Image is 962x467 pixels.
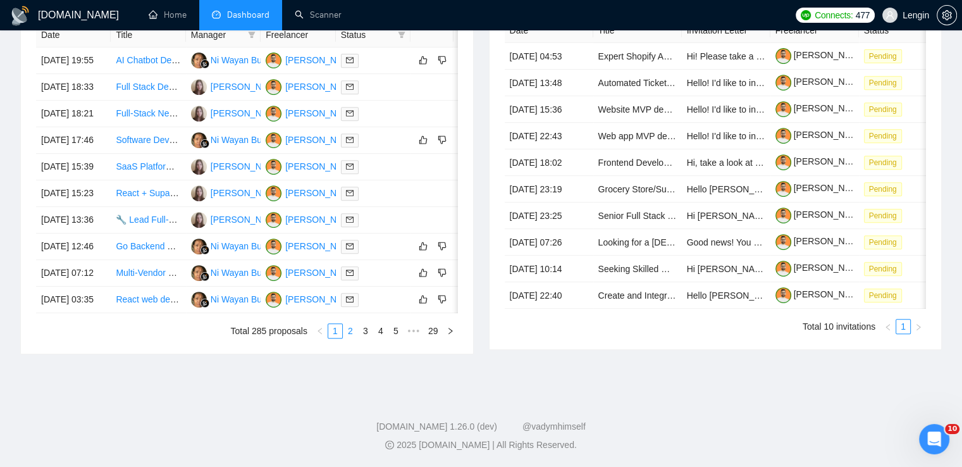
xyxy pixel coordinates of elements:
[388,323,404,339] li: 5
[884,323,892,331] span: left
[864,263,907,273] a: Pending
[346,83,354,90] span: mail
[285,239,358,253] div: [PERSON_NAME]
[593,43,682,70] td: Expert Shopify App Developer Needed to Fix Theme Extension Rendering Bug (React/Node.js)
[505,43,593,70] td: [DATE] 04:53
[775,154,791,170] img: c1NLmzrk-0pBZjOo1nLSJnOz0itNHKTdmMHAt8VIsLFzaWqqsJDJtcFyV3OYvrqgu3
[191,132,207,148] img: NW
[266,265,281,281] img: TM
[200,246,209,254] img: gigradar-bm.png
[424,323,443,339] li: 29
[328,324,342,338] a: 1
[864,77,907,87] a: Pending
[435,265,450,280] button: dislike
[937,5,957,25] button: setting
[505,18,593,43] th: Date
[896,319,911,334] li: 1
[775,75,791,90] img: c1NLmzrk-0pBZjOo1nLSJnOz0itNHKTdmMHAt8VIsLFzaWqqsJDJtcFyV3OYvrqgu3
[775,183,866,193] a: [PERSON_NAME]
[770,18,859,43] th: Freelancer
[266,240,358,251] a: TM[PERSON_NAME]
[443,323,458,339] li: Next Page
[295,9,342,20] a: searchScanner
[416,132,431,147] button: like
[227,9,269,20] span: Dashboard
[266,292,281,308] img: TM
[343,323,358,339] li: 2
[424,324,442,338] a: 29
[775,77,866,87] a: [PERSON_NAME]
[404,323,424,339] li: Next 5 Pages
[775,101,791,117] img: c1NLmzrk-0pBZjOo1nLSJnOz0itNHKTdmMHAt8VIsLFzaWqqsJDJtcFyV3OYvrqgu3
[36,287,111,313] td: [DATE] 03:35
[505,96,593,123] td: [DATE] 15:36
[266,134,358,144] a: TM[PERSON_NAME]
[919,424,949,454] iframe: Intercom live chat
[346,56,354,64] span: mail
[191,212,207,228] img: NB
[855,8,869,22] span: 477
[149,9,187,20] a: homeHome
[312,323,328,339] button: left
[191,185,207,201] img: NB
[593,149,682,176] td: Frontend Developer (React/Next)
[191,134,281,144] a: NWNi Wayan Budiarti
[438,268,447,278] span: dislike
[191,106,207,121] img: NB
[864,157,907,167] a: Pending
[191,108,283,118] a: NB[PERSON_NAME]
[36,74,111,101] td: [DATE] 18:33
[775,103,866,113] a: [PERSON_NAME]
[191,28,243,42] span: Manager
[911,319,926,334] button: right
[266,132,281,148] img: TM
[775,209,866,220] a: [PERSON_NAME]
[775,50,866,60] a: [PERSON_NAME]
[200,59,209,68] img: gigradar-bm.png
[191,214,283,224] a: NB[PERSON_NAME]
[419,294,428,304] span: like
[36,23,111,47] th: Date
[116,108,422,118] a: Full-Stack Next.js Engineer – Paid Assessment Portal (Stripe, Intake, Reports)
[864,129,902,143] span: Pending
[598,211,708,221] a: Senior Full Stack Developer
[416,53,431,68] button: like
[416,265,431,280] button: like
[359,324,373,338] a: 3
[864,210,907,220] a: Pending
[111,74,185,101] td: Full Stack Developer
[775,263,866,273] a: [PERSON_NAME]
[815,8,853,22] span: Connects:
[10,6,30,26] img: logo
[419,135,428,145] span: like
[111,260,185,287] td: Multi-Vendor Booking System Development
[111,180,185,207] td: React + Supabase Frontend Developer
[346,163,354,170] span: mail
[945,424,959,434] span: 10
[435,132,450,147] button: dislike
[285,266,358,280] div: [PERSON_NAME]
[864,182,902,196] span: Pending
[116,161,321,171] a: SaaS Platform Development for AI Agent Collections
[200,299,209,308] img: gigradar-bm.png
[245,25,258,44] span: filter
[186,23,261,47] th: Manager
[864,209,902,223] span: Pending
[266,108,358,118] a: TM[PERSON_NAME]
[116,268,287,278] a: Multi-Vendor Booking System Development
[598,184,784,194] a: Grocery Store/Supermarket Website Developer
[376,421,497,432] a: [DOMAIN_NAME] 1.26.0 (dev)
[505,176,593,202] td: [DATE] 23:19
[522,421,586,432] a: @vadymhimself
[328,323,343,339] li: 1
[598,131,708,141] a: Web app MVP development
[285,159,358,173] div: [PERSON_NAME]
[438,294,447,304] span: dislike
[111,101,185,127] td: Full-Stack Next.js Engineer – Paid Assessment Portal (Stripe, Intake, Reports)
[435,292,450,307] button: dislike
[191,161,283,171] a: NB[PERSON_NAME]
[191,187,283,197] a: NB[PERSON_NAME]
[373,323,388,339] li: 4
[191,267,281,277] a: NWNi Wayan Budiarti
[864,235,902,249] span: Pending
